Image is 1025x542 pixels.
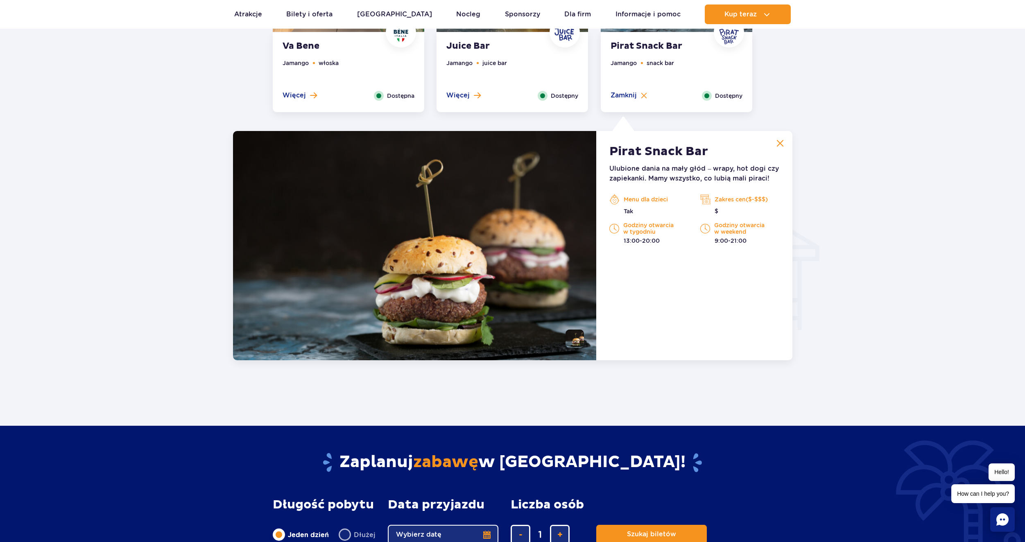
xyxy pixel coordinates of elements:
span: zabawę [413,452,478,472]
li: włoska [319,59,339,68]
li: snack bar [647,59,674,68]
span: Dostępny [715,91,742,100]
p: 13:00-20:00 [609,237,688,245]
span: Szukaj biletów [627,531,676,538]
img: Juice Bar [552,20,577,45]
a: Informacje i pomoc [615,5,681,24]
span: Więcej [446,91,470,100]
button: Więcej [283,91,317,100]
span: Dostępna [387,91,414,100]
p: Ulubione dania na mały głód – wrapy, hot dogi czy zapiekanki. Mamy wszystko, co lubią mali piraci! [609,164,779,183]
span: Liczba osób [511,498,584,512]
button: Zamknij [611,91,647,100]
div: Chat [990,507,1015,532]
img: Va Bene [389,20,413,45]
p: Zakres cen($-$$$) [700,193,779,206]
strong: Pirat Snack Bar [609,144,708,159]
a: Atrakcje [234,5,262,24]
p: Menu dla dzieci [609,193,688,206]
span: Więcej [283,91,306,100]
li: Jamango [446,59,473,68]
a: [GEOGRAPHIC_DATA] [357,5,432,24]
img: q [233,131,597,360]
li: juice bar [482,59,507,68]
strong: Pirat Snack Bar [611,41,710,52]
p: Tak [609,207,688,215]
p: $ [700,207,779,215]
p: 9:00-21:00 [700,237,779,245]
span: Długość pobytu [273,498,374,512]
h2: Zaplanuj w [GEOGRAPHIC_DATA]! [273,452,752,473]
button: Więcej [446,91,481,100]
span: Dostępny [551,91,578,100]
li: Jamango [611,59,637,68]
strong: Juice Bar [446,41,545,52]
strong: Va Bene [283,41,382,52]
li: Jamango [283,59,309,68]
span: Data przyjazdu [388,498,484,512]
img: Pirat Snack Bar [717,20,741,45]
p: Godziny otwarcia w weekend [700,222,779,235]
span: Hello! [989,463,1015,481]
a: Dla firm [564,5,591,24]
a: Nocleg [456,5,480,24]
a: Bilety i oferta [286,5,333,24]
span: Kup teraz [724,11,757,18]
a: Sponsorzy [505,5,540,24]
button: Kup teraz [705,5,791,24]
span: How can I help you? [951,484,1015,503]
p: Godziny otwarcia w tygodniu [609,222,688,235]
span: Zamknij [611,91,637,100]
